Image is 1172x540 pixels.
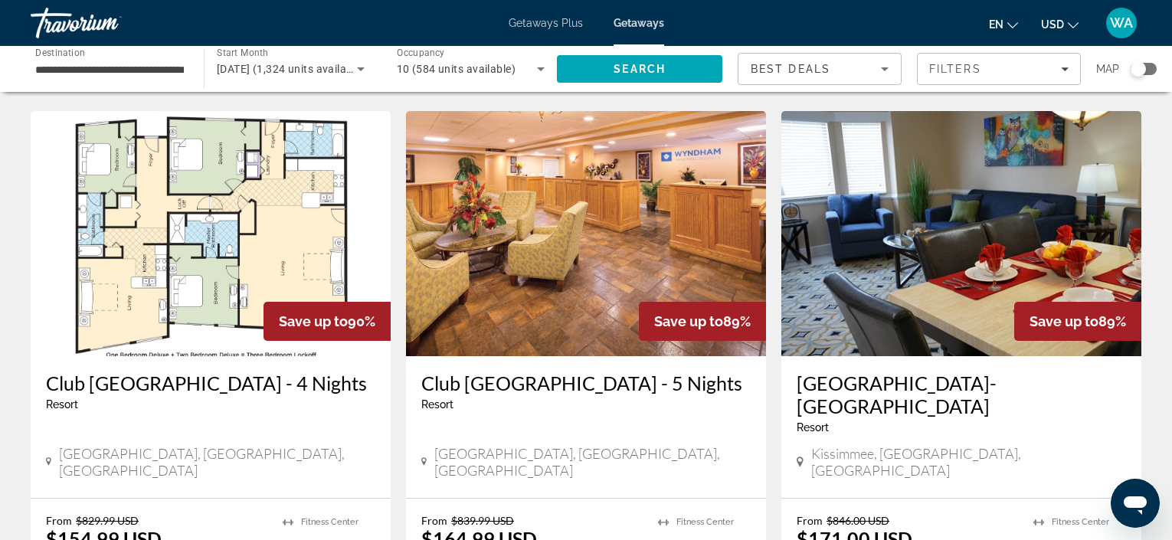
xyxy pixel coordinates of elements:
span: Search [614,63,666,75]
a: [GEOGRAPHIC_DATA]-[GEOGRAPHIC_DATA] [797,371,1126,417]
input: Select destination [35,61,184,79]
span: Save up to [279,313,348,329]
div: 89% [639,302,766,341]
div: 90% [264,302,391,341]
button: Change language [989,13,1018,35]
span: Kissimmee, [GEOGRAPHIC_DATA], [GEOGRAPHIC_DATA] [811,445,1126,479]
button: Change currency [1041,13,1079,35]
button: User Menu [1102,7,1141,39]
span: Occupancy [397,47,445,58]
span: Destination [35,47,85,57]
span: [GEOGRAPHIC_DATA], [GEOGRAPHIC_DATA], [GEOGRAPHIC_DATA] [434,445,751,479]
button: Search [557,55,722,83]
a: Club [GEOGRAPHIC_DATA] - 5 Nights [421,371,751,394]
iframe: Button to launch messaging window [1111,479,1160,528]
span: 10 (584 units available) [397,63,516,75]
span: Map [1096,58,1119,80]
span: Fitness Center [676,517,734,527]
span: en [989,18,1003,31]
a: Getaways [614,17,664,29]
span: Filters [929,63,981,75]
a: Travorium [31,3,184,43]
span: $846.00 USD [827,514,889,527]
span: WA [1110,15,1133,31]
a: Getaways Plus [509,17,583,29]
span: USD [1041,18,1064,31]
span: Resort [797,421,829,434]
span: [GEOGRAPHIC_DATA], [GEOGRAPHIC_DATA], [GEOGRAPHIC_DATA] [59,445,375,479]
div: 89% [1014,302,1141,341]
span: Resort [46,398,78,411]
span: $829.99 USD [76,514,139,527]
span: [DATE] (1,324 units available) [217,63,365,75]
span: From [797,514,823,527]
span: From [46,514,72,527]
a: Club [GEOGRAPHIC_DATA] - 4 Nights [46,371,375,394]
span: Best Deals [751,63,830,75]
span: From [421,514,447,527]
span: Save up to [654,313,723,329]
span: Resort [421,398,453,411]
button: Filters [917,53,1081,85]
span: Fitness Center [1052,517,1109,527]
span: Save up to [1030,313,1098,329]
mat-select: Sort by [751,60,889,78]
img: Silver Lake Resort-Silver Points [781,111,1141,356]
span: Fitness Center [301,517,358,527]
span: $839.99 USD [451,514,514,527]
span: Start Month [217,47,268,58]
img: Club Wyndham Seawatch Resort - 5 Nights [406,111,766,356]
img: Club Wyndham Seawatch Resort - 4 Nights [31,111,391,356]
